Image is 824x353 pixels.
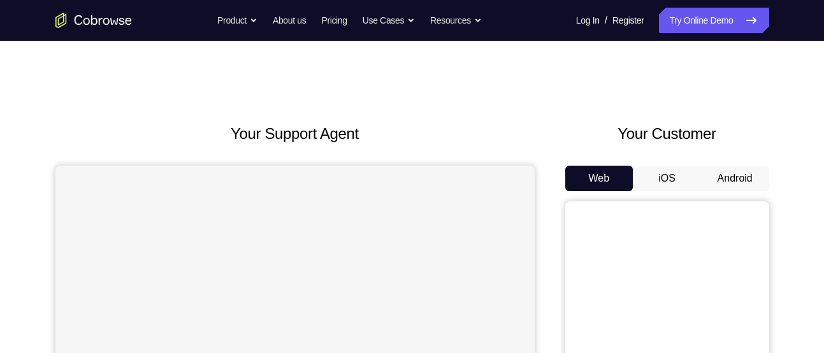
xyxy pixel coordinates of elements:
a: Go to the home page [55,13,132,28]
button: Android [701,166,769,191]
span: / [605,13,607,28]
button: Use Cases [363,8,415,33]
a: About us [273,8,306,33]
a: Try Online Demo [659,8,769,33]
h2: Your Customer [565,122,769,145]
button: iOS [633,166,701,191]
a: Register [612,8,644,33]
a: Log In [576,8,600,33]
button: Product [217,8,257,33]
a: Pricing [321,8,347,33]
h2: Your Support Agent [55,122,535,145]
button: Web [565,166,633,191]
button: Resources [430,8,482,33]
